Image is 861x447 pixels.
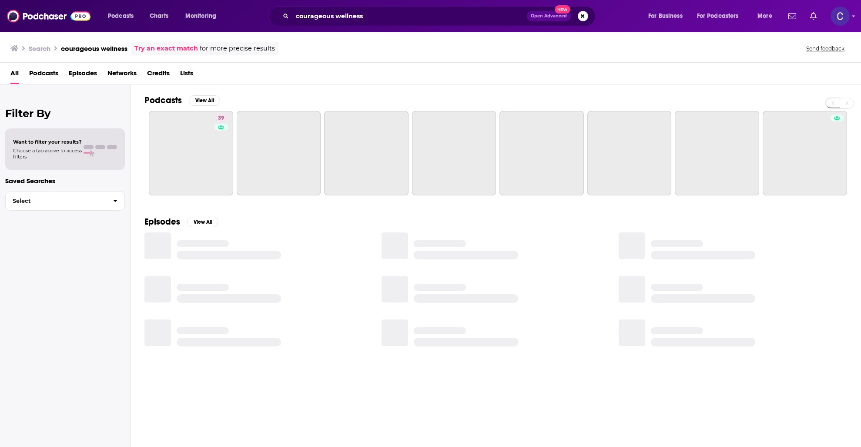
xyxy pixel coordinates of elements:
[751,9,783,23] button: open menu
[147,66,170,84] a: Credits
[218,114,224,123] span: 39
[691,9,751,23] button: open menu
[5,177,125,185] p: Saved Searches
[697,10,739,22] span: For Podcasters
[292,9,527,23] input: Search podcasts, credits, & more...
[144,216,180,227] h2: Episodes
[642,9,693,23] button: open menu
[831,7,850,26] button: Show profile menu
[757,10,772,22] span: More
[214,114,228,121] a: 39
[831,7,850,26] span: Logged in as publicityxxtina
[107,66,137,84] a: Networks
[5,107,125,120] h2: Filter By
[149,111,233,195] a: 39
[7,8,90,24] img: Podchaser - Follow, Share and Rate Podcasts
[10,66,19,84] a: All
[807,9,820,24] a: Show notifications dropdown
[61,44,127,53] h3: courageous wellness
[531,14,567,18] span: Open Advanced
[527,11,571,21] button: Open AdvancedNew
[144,9,174,23] a: Charts
[144,216,218,227] a: EpisodesView All
[144,95,220,106] a: PodcastsView All
[5,191,125,211] button: Select
[555,5,570,13] span: New
[69,66,97,84] a: Episodes
[648,10,683,22] span: For Business
[6,198,106,204] span: Select
[200,44,275,54] span: for more precise results
[804,45,847,52] button: Send feedback
[102,9,145,23] button: open menu
[189,95,220,106] button: View All
[29,44,50,53] h3: Search
[108,10,134,22] span: Podcasts
[187,217,218,227] button: View All
[277,6,604,26] div: Search podcasts, credits, & more...
[150,10,168,22] span: Charts
[29,66,58,84] a: Podcasts
[785,9,800,24] a: Show notifications dropdown
[144,95,182,106] h2: Podcasts
[185,10,216,22] span: Monitoring
[180,66,193,84] a: Lists
[134,44,198,54] a: Try an exact match
[179,9,228,23] button: open menu
[13,148,82,160] span: Choose a tab above to access filters.
[831,7,850,26] img: User Profile
[13,139,82,145] span: Want to filter your results?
